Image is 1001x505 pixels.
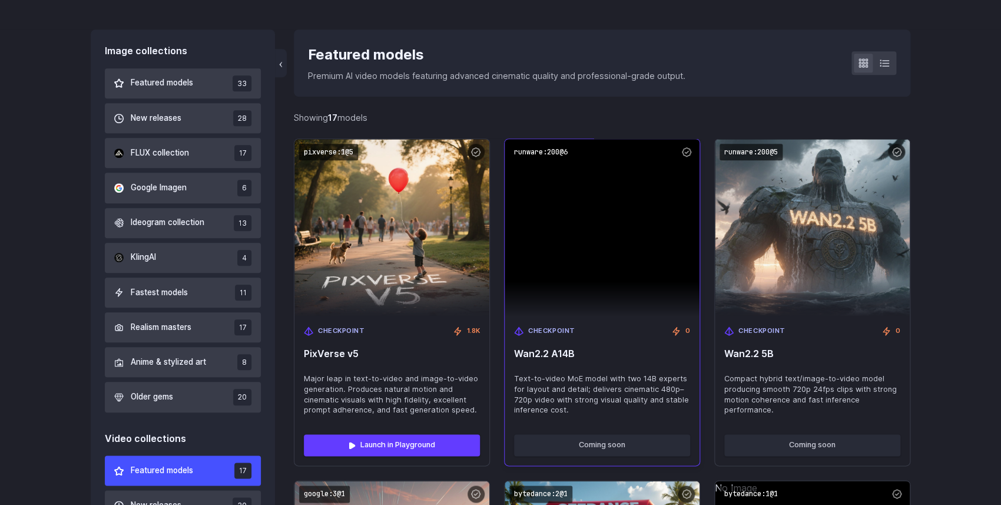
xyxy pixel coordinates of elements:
span: 11 [235,285,251,301]
code: runware:200@6 [509,144,572,161]
span: New releases [131,112,181,125]
span: 17 [234,145,251,161]
button: Featured models 33 [105,68,261,98]
span: Anime & stylized art [131,356,206,369]
a: Launch in Playground [304,434,480,456]
span: Checkpoint [318,326,365,336]
p: Premium AI video models featuring advanced cinematic quality and professional-grade output. [308,69,685,82]
button: Realism masters 17 [105,312,261,342]
span: Older gems [131,391,173,404]
code: pixverse:1@5 [299,144,358,161]
button: Ideogram collection 13 [105,208,261,238]
div: Showing models [294,111,367,124]
span: 6 [237,180,251,196]
span: 17 [234,319,251,335]
code: runware:200@5 [720,144,783,161]
button: KlingAI 4 [105,243,261,273]
span: PixVerse v5 [304,348,480,359]
span: 8 [237,354,251,370]
span: Realism masters [131,321,191,334]
span: No Image [715,482,757,494]
button: FLUX collection 17 [105,138,261,168]
span: Major leap in text-to-video and image-to-video generation. Produces natural motion and cinematic ... [304,374,480,416]
span: 20 [233,389,251,405]
img: Wan2.2 5B [715,139,910,316]
span: 4 [237,250,251,266]
span: 17 [234,463,251,478]
span: Compact hybrid text/image-to-video model producing smooth 720p 24fps clips with strong motion coh... [724,374,900,416]
span: 13 [234,215,251,231]
span: Fastest models [131,286,188,299]
span: Checkpoint [738,326,785,336]
button: ‹ [275,49,287,77]
code: bytedance:2@1 [509,486,572,503]
button: Google Imagen 6 [105,173,261,203]
code: bytedance:1@1 [720,486,783,503]
div: Featured models [308,44,685,66]
button: Coming soon [724,434,900,456]
span: Featured models [131,77,193,90]
span: 33 [233,75,251,91]
span: 0 [896,326,900,336]
span: Featured models [131,464,193,477]
span: Wan2.2 5B [724,348,900,359]
span: 0 [685,326,690,336]
div: Video collections [105,431,261,447]
strong: 17 [328,113,337,123]
div: Image collections [105,44,261,59]
span: Text-to-video MoE model with two 14B experts for layout and detail; delivers cinematic 480p–720p ... [514,374,690,416]
button: Anime & stylized art 8 [105,347,261,377]
code: google:3@1 [299,486,350,503]
span: 28 [233,110,251,126]
button: Featured models 17 [105,456,261,486]
button: Fastest models 11 [105,278,261,308]
button: Older gems 20 [105,382,261,412]
img: PixVerse v5 [294,139,489,316]
span: Checkpoint [528,326,575,336]
span: Google Imagen [131,181,187,194]
span: 1.8K [467,326,480,336]
span: FLUX collection [131,147,189,160]
span: Ideogram collection [131,216,204,229]
span: Wan2.2 A14B [514,348,690,359]
button: Coming soon [514,434,690,456]
span: KlingAI [131,251,156,264]
button: New releases 28 [105,103,261,133]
